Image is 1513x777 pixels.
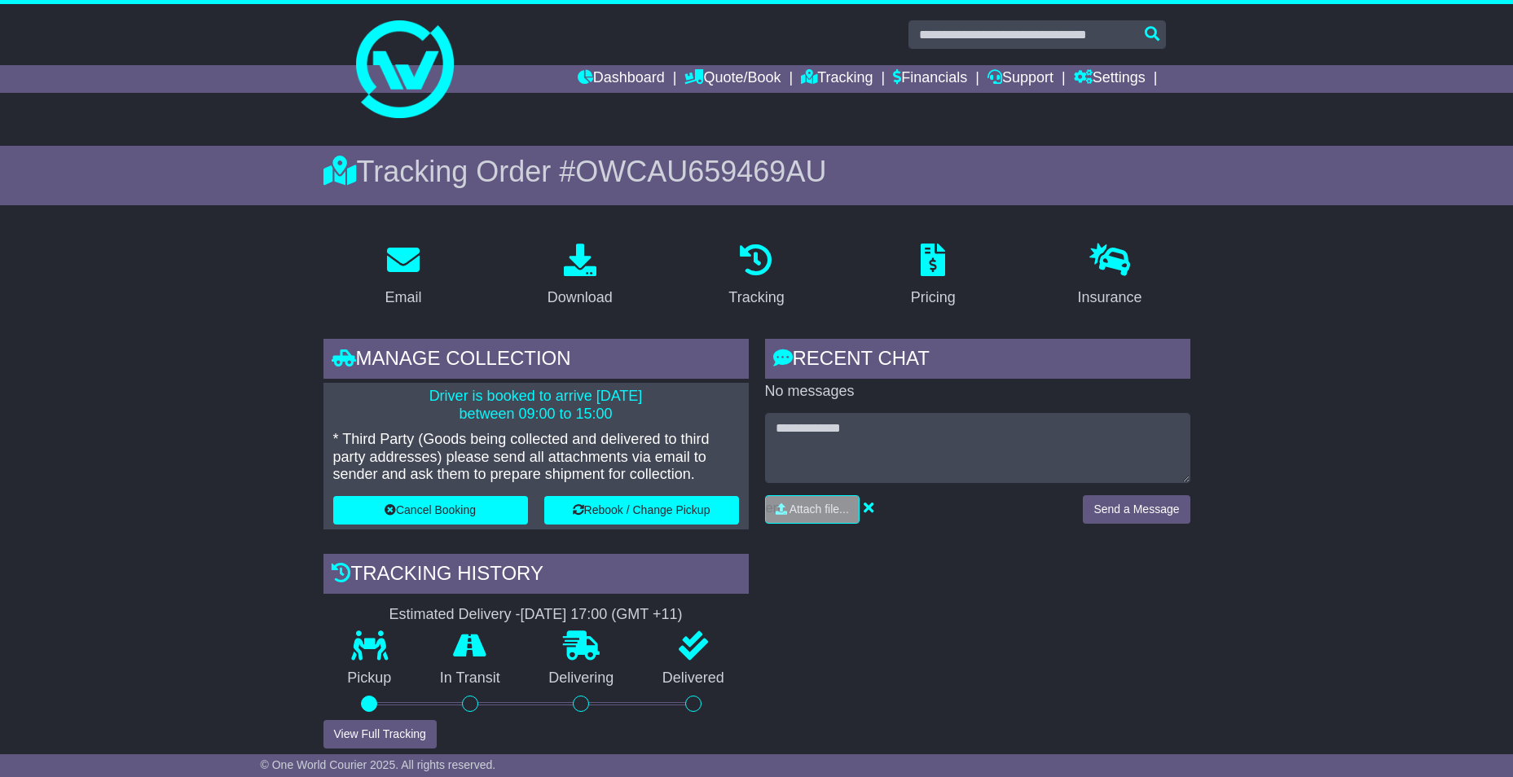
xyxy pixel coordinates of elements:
p: Delivering [525,669,639,687]
p: In Transit [416,669,525,687]
a: Tracking [801,65,873,93]
p: * Third Party (Goods being collected and delivered to third party addresses) please send all atta... [333,431,739,484]
a: Pricing [900,238,966,314]
div: Tracking history [323,554,749,598]
span: OWCAU659469AU [575,155,826,188]
a: Quote/Book [684,65,781,93]
div: Pricing [911,287,956,309]
a: Insurance [1067,238,1153,314]
p: Driver is booked to arrive [DATE] between 09:00 to 15:00 [333,388,739,423]
div: Email [385,287,421,309]
div: Insurance [1078,287,1142,309]
div: Tracking Order # [323,154,1190,189]
a: Email [374,238,432,314]
div: Manage collection [323,339,749,383]
div: RECENT CHAT [765,339,1190,383]
div: Estimated Delivery - [323,606,749,624]
button: Send a Message [1083,495,1190,524]
div: Tracking [728,287,784,309]
a: Support [987,65,1053,93]
div: Download [548,287,613,309]
a: Download [537,238,623,314]
button: View Full Tracking [323,720,437,748]
a: Financials [893,65,967,93]
a: Tracking [718,238,794,314]
button: Rebook / Change Pickup [544,496,739,525]
p: Delivered [638,669,749,687]
a: Dashboard [578,65,665,93]
button: Cancel Booking [333,496,528,525]
a: Settings [1074,65,1146,93]
p: Pickup [323,669,416,687]
span: © One World Courier 2025. All rights reserved. [261,758,496,771]
p: No messages [765,383,1190,401]
div: [DATE] 17:00 (GMT +11) [521,606,683,624]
